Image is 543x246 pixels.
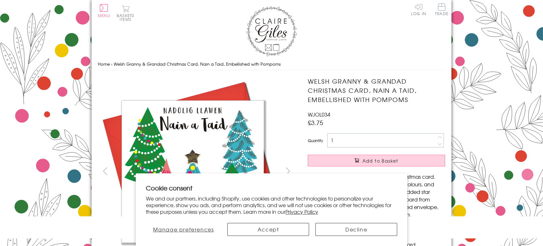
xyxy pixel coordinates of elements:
[117,5,134,21] button: Basket0 items
[98,61,110,67] a: Home
[308,118,323,127] span: £3.75
[281,164,295,178] button: next
[285,208,318,215] a: Privacy Policy
[120,13,134,22] span: 0 items
[146,195,397,215] p: We and our partners, including Shopify, use cookies and other technologies to personalize your ex...
[308,77,445,104] h1: Welsh Granny & Grandad Christmas Card, Nain a Taid, Embellished with Pompoms
[146,223,221,236] button: Manage preferences
[411,3,426,15] a: Log In
[98,164,112,178] button: prev
[146,183,397,192] h2: Cookie consent
[114,61,281,67] span: Welsh Granny & Grandad Christmas Card, Nain a Taid, Embellished with Pompoms
[227,223,309,236] button: Accept
[308,173,445,218] p: A delightfully joyous Welsh language Christmas card. Striking images with contemporary bold colou...
[98,13,110,18] span: Menu
[153,225,214,233] span: Manage preferences
[308,155,445,166] button: Add to Basket
[246,6,297,56] img: Claire Giles Greetings Cards
[435,3,448,15] span: Trade
[315,223,397,236] button: Decline
[98,58,445,71] nav: breadcrumbs
[98,4,110,17] button: Menu
[308,138,323,143] label: Quantity
[362,158,398,164] span: Add to Basket
[308,111,330,118] span: WJOL034
[435,3,448,17] a: Trade
[111,61,112,67] span: ›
